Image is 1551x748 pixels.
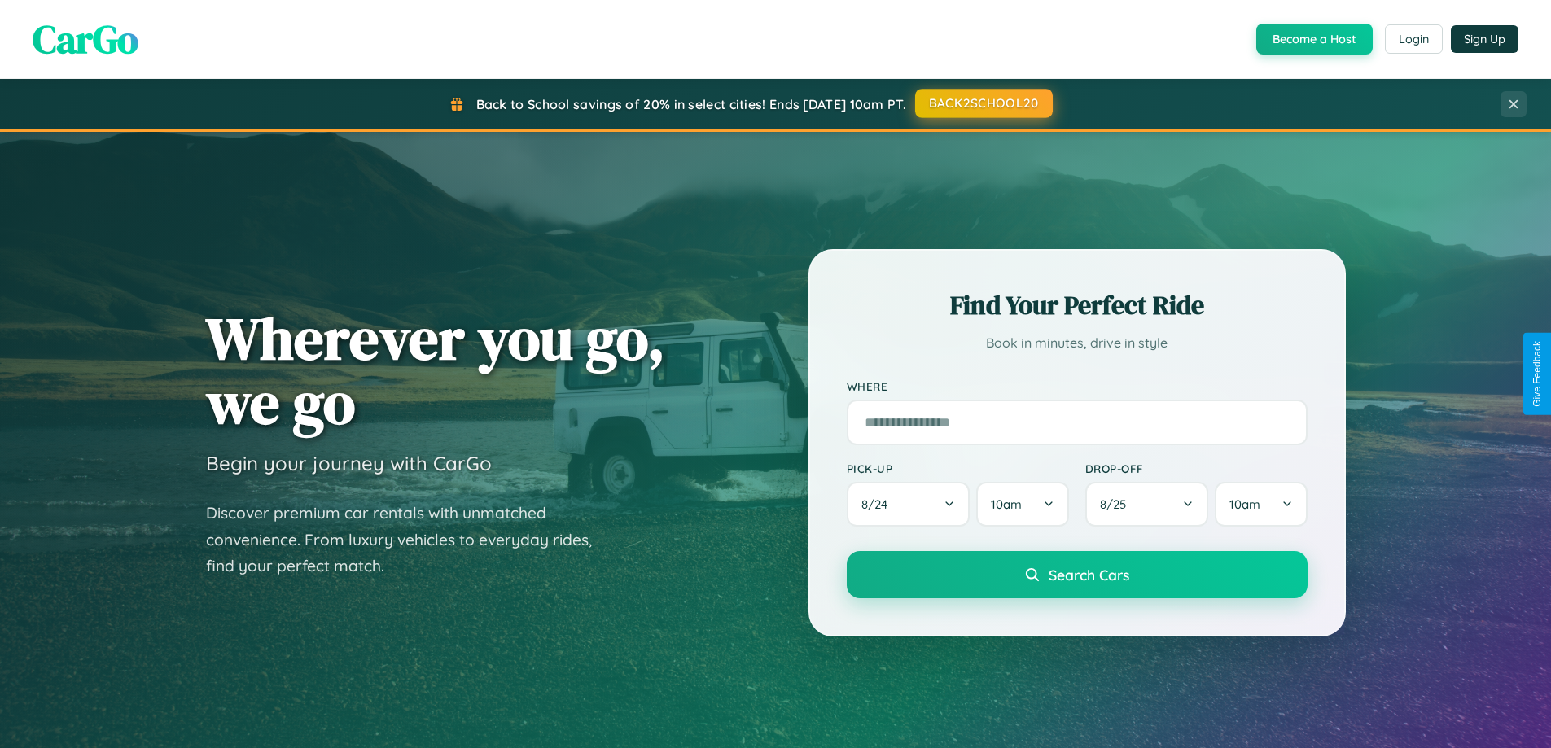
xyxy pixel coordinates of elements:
button: Sign Up [1451,25,1518,53]
button: Become a Host [1256,24,1373,55]
button: BACK2SCHOOL20 [915,89,1053,118]
label: Where [847,379,1308,393]
button: 8/24 [847,482,970,527]
div: Give Feedback [1531,341,1543,407]
label: Pick-up [847,461,1069,475]
h1: Wherever you go, we go [206,306,665,435]
h2: Find Your Perfect Ride [847,287,1308,323]
span: 8 / 24 [861,496,896,512]
button: 10am [976,482,1068,527]
p: Book in minutes, drive in style [847,331,1308,355]
label: Drop-off [1085,461,1308,475]
span: 10am [1229,496,1260,512]
p: Discover premium car rentals with unmatched convenience. From luxury vehicles to everyday rides, ... [206,500,613,580]
span: 8 / 25 [1100,496,1134,512]
button: Login [1385,24,1443,54]
span: CarGo [33,12,138,66]
button: Search Cars [847,551,1308,598]
h3: Begin your journey with CarGo [206,451,492,475]
span: Back to School savings of 20% in select cities! Ends [DATE] 10am PT. [476,96,906,112]
span: 10am [991,496,1022,512]
button: 8/25 [1085,482,1209,527]
span: Search Cars [1049,566,1129,584]
button: 10am [1215,482,1307,527]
